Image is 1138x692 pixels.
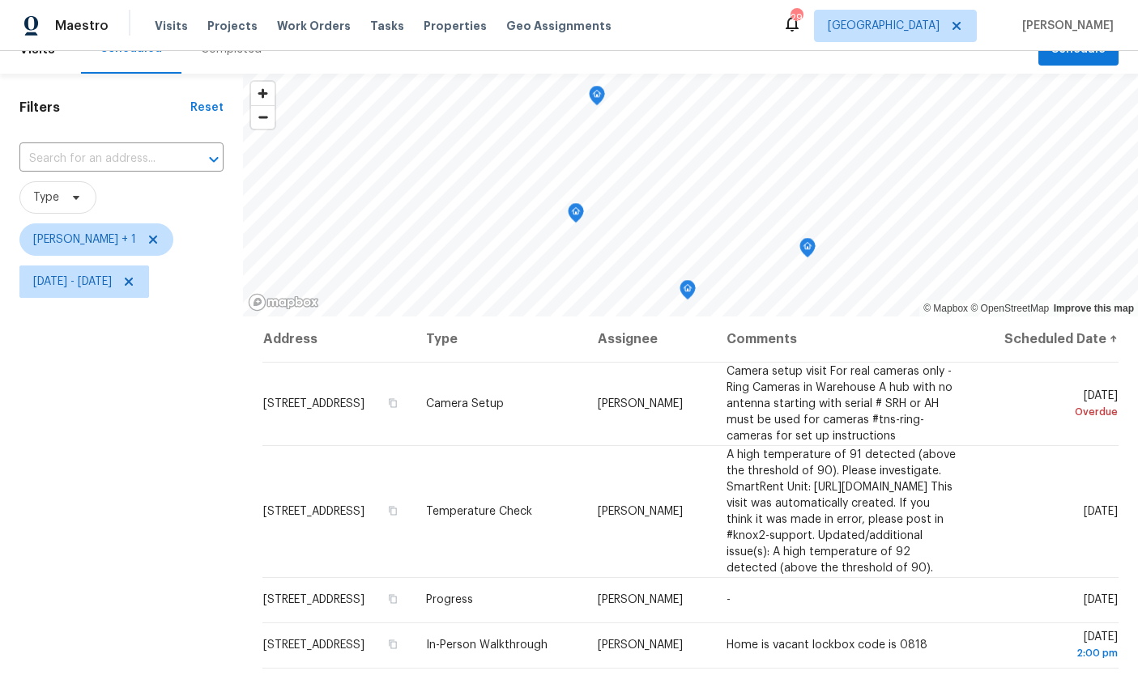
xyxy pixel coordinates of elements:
[1084,506,1118,517] span: [DATE]
[791,10,802,26] div: 29
[727,594,731,605] span: -
[251,106,275,129] span: Zoom out
[386,637,400,652] button: Copy Address
[426,398,504,410] span: Camera Setup
[426,639,548,651] span: In-Person Walkthrough
[263,506,364,517] span: [STREET_ADDRESS]
[55,18,109,34] span: Maestro
[277,18,351,34] span: Work Orders
[598,398,683,410] span: [PERSON_NAME]
[424,18,487,34] span: Properties
[970,316,1119,362] th: Scheduled Date ↑
[828,18,940,34] span: [GEOGRAPHIC_DATA]
[251,82,275,105] button: Zoom in
[983,631,1118,661] span: [DATE]
[263,398,364,410] span: [STREET_ADDRESS]
[598,506,683,517] span: [PERSON_NAME]
[983,390,1118,420] span: [DATE]
[426,506,532,517] span: Temperature Check
[727,639,927,651] span: Home is vacant lockbox code is 0818
[799,238,816,263] div: Map marker
[386,592,400,606] button: Copy Address
[727,366,953,442] span: Camera setup visit For real cameras only - Ring Cameras in Warehouse A hub with no antenna starti...
[19,146,178,172] input: Search for an address...
[589,86,605,111] div: Map marker
[680,280,696,305] div: Map marker
[386,503,400,518] button: Copy Address
[202,148,225,171] button: Open
[714,316,970,362] th: Comments
[248,293,319,312] a: Mapbox homepage
[413,316,585,362] th: Type
[585,316,714,362] th: Assignee
[506,18,612,34] span: Geo Assignments
[263,594,364,605] span: [STREET_ADDRESS]
[1016,18,1114,34] span: [PERSON_NAME]
[33,231,136,248] span: [PERSON_NAME] + 1
[190,100,224,116] div: Reset
[1054,303,1134,314] a: Improve this map
[426,594,473,605] span: Progress
[1084,594,1118,605] span: [DATE]
[155,18,188,34] span: Visits
[983,645,1118,661] div: 2:00 pm
[568,203,584,228] div: Map marker
[262,316,413,362] th: Address
[370,20,404,32] span: Tasks
[923,303,968,314] a: Mapbox
[207,18,258,34] span: Projects
[251,105,275,129] button: Zoom out
[598,639,683,651] span: [PERSON_NAME]
[970,303,1049,314] a: OpenStreetMap
[598,594,683,605] span: [PERSON_NAME]
[263,639,364,651] span: [STREET_ADDRESS]
[33,189,59,206] span: Type
[727,449,956,574] span: A high temperature of 91 detected (above the threshold of 90). Please investigate. SmartRent Unit...
[983,404,1118,420] div: Overdue
[33,274,112,290] span: [DATE] - [DATE]
[19,100,190,116] h1: Filters
[386,396,400,410] button: Copy Address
